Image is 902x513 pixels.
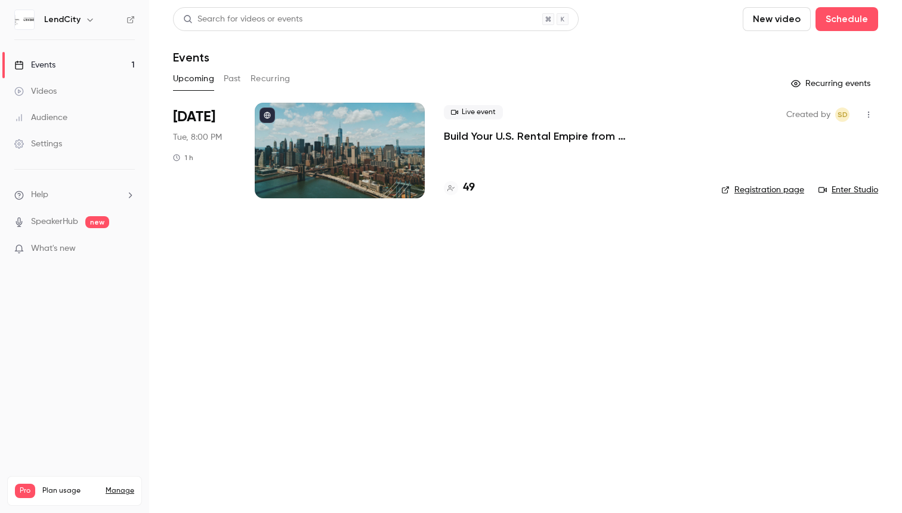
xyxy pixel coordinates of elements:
button: Upcoming [173,69,214,88]
a: 49 [444,180,475,196]
button: New video [743,7,811,31]
div: 1 h [173,153,193,162]
button: Past [224,69,241,88]
span: [DATE] [173,107,215,127]
a: Registration page [721,184,804,196]
li: help-dropdown-opener [14,189,135,201]
div: Events [14,59,55,71]
span: new [85,216,109,228]
img: LendCity [15,10,34,29]
a: Enter Studio [818,184,878,196]
h6: LendCity [44,14,81,26]
span: Pro [15,484,35,498]
div: Settings [14,138,62,150]
span: Tue, 8:00 PM [173,131,222,143]
span: What's new [31,242,76,255]
a: Build Your U.S. Rental Empire from [GEOGRAPHIC_DATA]: No Headaches, Step-by-Step [444,129,702,143]
button: Recurring events [786,74,878,93]
span: Created by [786,107,830,122]
h4: 49 [463,180,475,196]
a: SpeakerHub [31,216,78,228]
button: Schedule [815,7,878,31]
span: Live event [444,105,503,119]
a: Manage [106,486,134,496]
div: Search for videos or events [183,13,302,26]
span: Help [31,189,48,201]
button: Recurring [251,69,291,88]
span: Scott Dillingham [835,107,850,122]
span: SD [838,107,848,122]
div: Videos [14,85,57,97]
div: Audience [14,112,67,124]
h1: Events [173,50,209,64]
span: Plan usage [42,486,98,496]
div: Oct 7 Tue, 8:00 PM (America/Toronto) [173,103,236,198]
